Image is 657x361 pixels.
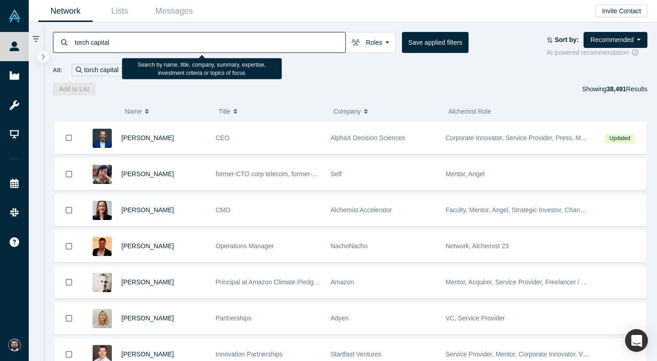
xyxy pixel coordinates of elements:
img: Sammy Haroon's Profile Image [93,129,112,148]
button: Bookmark [55,230,83,262]
strong: 38,491 [606,85,626,93]
span: Principal at Amazon Climate Pledge Fund [216,278,334,286]
img: Alchemist Vault Logo [8,10,21,22]
img: Rafi Wadan's Account [8,339,21,351]
span: Network, Alchemist 23 [446,242,509,250]
span: Self [331,170,342,178]
a: Messages [147,0,201,22]
span: NachoNacho [331,242,368,250]
button: Title [219,102,324,121]
button: Company [334,102,439,121]
a: Network [38,0,93,22]
span: Startfast Ventures [331,351,381,358]
span: All: [53,66,63,75]
button: Recommended [584,32,647,48]
span: Title [219,102,230,121]
span: Partnerships [216,314,252,322]
input: Search by name, title, company, summary, expertise, investment criteria or topics of focus [74,31,345,53]
span: Name [125,102,141,121]
span: Service Provider, Mentor, Corporate Innovator, VC, Angel [446,351,607,358]
button: Bookmark [55,303,83,334]
span: Updated [605,134,635,143]
img: Dominika Basak's Profile Image [93,309,112,328]
img: Marjorie Hsu's Profile Image [93,165,112,184]
strong: Sort by: [555,36,579,43]
a: [PERSON_NAME] [121,278,174,286]
a: [PERSON_NAME] [121,242,174,250]
button: Bookmark [55,194,83,226]
span: Innovation Partnerships [216,351,283,358]
div: torch capital [72,64,129,76]
span: CMO [216,206,231,214]
button: Bookmark [55,158,83,190]
div: Showing [582,83,647,95]
div: AI-powered recommendation [547,48,647,58]
button: Remove Filter [119,65,125,75]
span: Adyen [331,314,349,322]
a: [PERSON_NAME] [121,206,174,214]
button: Save applied filters [402,32,469,53]
button: Bookmark [55,122,83,154]
a: [PERSON_NAME] [121,351,174,358]
a: [PERSON_NAME] [121,170,174,178]
a: Lists [93,0,147,22]
button: Bookmark [55,267,83,298]
span: Company [334,102,361,121]
img: Devon Crews's Profile Image [93,201,112,220]
span: Alchemist Accelerator [331,206,392,214]
img: Amin Jallouli's Profile Image [93,237,112,256]
a: [PERSON_NAME] [121,314,174,322]
span: AlphaX Decision Sciences [331,134,405,141]
span: Alchemist Role [448,108,491,115]
button: Roles [345,32,396,53]
span: Corporate Innovator, Service Provider, Press, Mentor, VC [446,134,608,141]
span: Results [606,85,647,93]
button: Add to List [53,83,96,95]
img: Nick Ellis's Profile Image [93,273,112,292]
span: Amazon [331,278,354,286]
span: CEO [216,134,229,141]
a: [PERSON_NAME] [121,134,174,141]
span: Operations Manager [216,242,274,250]
button: Name [125,102,209,121]
span: VC, Service Provider [446,314,505,322]
span: Mentor, Angel [446,170,485,178]
button: Invite Contact [595,5,647,17]
span: former-CTO corp telecom, former-CRO startup, board member and advisor, strategic technical busine... [216,170,567,178]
